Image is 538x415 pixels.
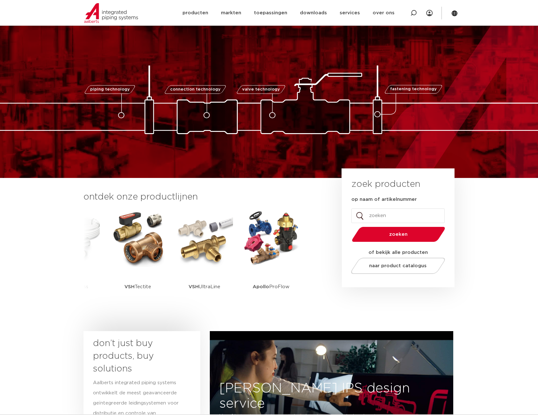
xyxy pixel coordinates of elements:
span: zoeken [368,232,429,237]
strong: Apollo [253,284,269,289]
label: op naam of artikelnummer [351,196,417,203]
a: ApolloProFlow [242,210,300,307]
strong: VSH [189,284,199,289]
h3: don’t just buy products, buy solutions [93,337,179,375]
a: VSHTectite [109,210,166,307]
span: piping technology [90,87,130,92]
input: zoeken [351,208,445,223]
a: VSHUltraLine [176,210,233,307]
h3: [PERSON_NAME] IPS design service [210,381,453,411]
span: naar product catalogus [369,263,427,268]
h3: ontdek onze productlijnen [83,191,320,203]
span: fastening technology [390,87,437,92]
a: naar product catalogus [349,258,447,274]
h3: zoek producten [351,178,420,191]
strong: VSH [124,284,135,289]
p: ProFlow [253,267,289,307]
span: connection technology [170,87,220,92]
span: valve technology [242,87,280,92]
strong: of bekijk alle producten [369,250,428,255]
button: zoeken [349,226,448,242]
p: Tectite [124,267,151,307]
p: UltraLine [189,267,220,307]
